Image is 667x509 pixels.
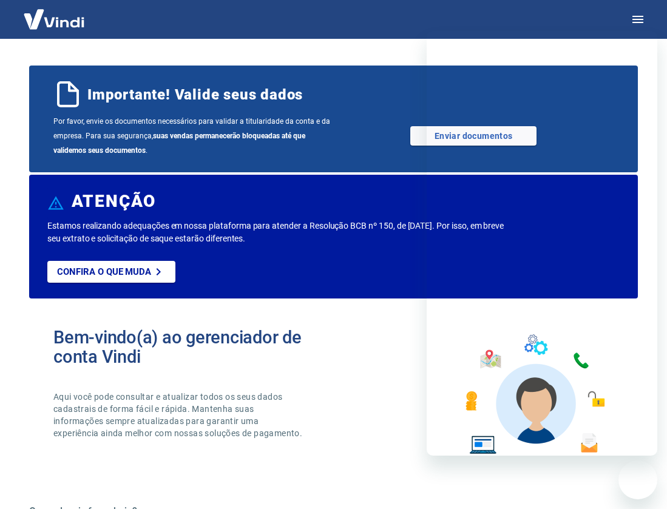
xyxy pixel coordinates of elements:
p: Aqui você pode consultar e atualizar todos os seus dados cadastrais de forma fácil e rápida. Mant... [53,391,305,439]
p: Estamos realizando adequações em nossa plataforma para atender a Resolução BCB nº 150, de [DATE].... [47,220,505,245]
a: Confira o que muda [47,261,175,283]
a: Enviar documentos [410,126,537,146]
iframe: Botão para abrir a janela de mensagens, conversa em andamento [618,460,657,499]
h6: ATENÇÃO [72,195,156,207]
p: Confira o que muda [57,266,151,277]
b: suas vendas permanecerão bloqueadas até que validemos seus documentos [53,132,305,155]
span: Por favor, envie os documentos necessários para validar a titularidade da conta e da empresa. Par... [53,114,334,158]
img: Vindi [15,1,93,38]
h2: Bem-vindo(a) ao gerenciador de conta Vindi [53,328,334,366]
iframe: Janela de mensagens [427,31,657,456]
span: Importante! Valide seus dados [87,85,303,104]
